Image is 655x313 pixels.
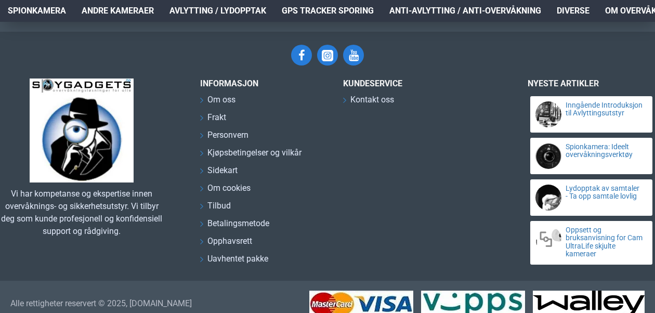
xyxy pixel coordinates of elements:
[566,143,643,159] a: Spionkamera: Ideelt overvåkningsverktøy
[207,129,248,141] span: Personvern
[557,5,589,17] span: Diverse
[207,147,302,159] span: Kjøpsbetingelser og vilkår
[207,111,226,124] span: Frakt
[200,129,248,147] a: Personvern
[207,217,269,230] span: Betalingsmetode
[200,200,231,217] a: Tilbud
[169,5,266,17] span: Avlytting / Lydopptak
[200,235,252,253] a: Opphavsrett
[566,226,643,258] a: Oppsett og bruksanvisning for Cam UltraLife skjulte kameraer
[200,79,327,88] h3: INFORMASJON
[200,253,268,270] a: Uavhentet pakke
[200,147,302,164] a: Kjøpsbetingelser og vilkår
[207,235,252,247] span: Opphavsrett
[30,79,134,182] img: SpyGadgets.no
[528,79,655,88] h3: Nyeste artikler
[82,5,154,17] span: Andre kameraer
[343,79,491,88] h3: Kundeservice
[207,200,231,212] span: Tilbud
[350,94,394,106] span: Kontakt oss
[200,94,235,111] a: Om oss
[200,164,238,182] a: Sidekart
[200,217,269,235] a: Betalingsmetode
[200,111,226,129] a: Frakt
[10,297,192,310] a: Alle rettigheter reservert © 2025, [DOMAIN_NAME]
[207,94,235,106] span: Om oss
[389,5,541,17] span: Anti-avlytting / Anti-overvåkning
[566,101,643,118] a: Inngående Introduksjon til Avlyttingsutstyr
[566,185,643,201] a: Lydopptak av samtaler - Ta opp samtale lovlig
[282,5,374,17] span: GPS Tracker Sporing
[207,182,251,194] span: Om cookies
[8,5,66,17] span: Spionkamera
[200,182,251,200] a: Om cookies
[207,164,238,177] span: Sidekart
[343,94,394,111] a: Kontakt oss
[207,253,268,265] span: Uavhentet pakke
